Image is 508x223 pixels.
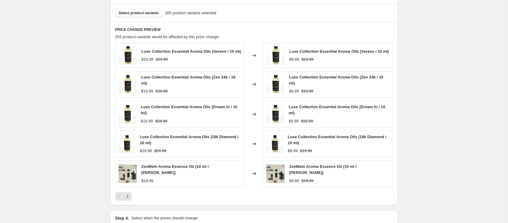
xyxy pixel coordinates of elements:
h6: PRICE CHANGE PREVIEW [115,27,393,32]
div: $19.99 [142,56,154,62]
span: 205 product variants selected [165,10,216,16]
img: zenme-img1_80x.webp [119,165,137,183]
strike: $24.99 [156,88,168,94]
img: bottle_80x.jpg [266,75,284,93]
div: $19.99 [140,148,152,154]
img: bottle_80x.jpg [119,46,137,65]
span: 205 product variants would be affected by this price change: [115,35,220,39]
span: Luxe Collection Essential Aroma Oils (Dream In / 10 ml) [289,105,385,115]
span: Luxe Collection Essential Aroma Oils (18k Diamond / 10 ml) [140,135,238,145]
span: Luxe Collection Essential Aroma Oils (Serene / 10 ml) [142,49,241,54]
img: bottle_80x.jpg [266,46,285,65]
img: bottle_80x.jpg [119,105,136,123]
span: Select product variants [119,11,159,15]
span: ZenMeIn Aroma Essence Oil (10 ml / [PERSON_NAME]) [289,164,357,175]
span: Luxe Collection Essential Aroma Oils (18k Diamond / 10 ml) [288,135,386,145]
div: $9.99 [289,56,299,62]
strike: $19.99 [300,148,312,154]
img: bottle_80x.jpg [119,75,136,93]
span: Luxe Collection Essential Aroma Oils (Zen 24k / 10 ml) [141,75,236,85]
span: Luxe Collection Essential Aroma Oils (Dream In / 10 ml) [141,105,237,115]
div: $9.99 [289,178,299,184]
div: $9.99 [289,118,299,124]
button: Select product variants [115,9,163,17]
strike: $24.99 [154,148,166,154]
strike: $19.99 [301,56,314,62]
span: Luxe Collection Essential Aroma Oils (Zen 24k / 10 ml) [289,75,383,85]
div: $19.99 [141,118,153,124]
strike: $19.99 [301,88,313,94]
img: zenme-img1_80x.webp [266,165,285,183]
span: ZenMeIn Aroma Essence Oil (10 ml / [PERSON_NAME]) [142,164,209,175]
strike: $24.99 [156,56,168,62]
nav: Pagination [115,192,132,201]
div: $9.99 [288,148,298,154]
button: Next [123,192,132,201]
img: bottle_80x.jpg [119,135,135,153]
p: Select when the prices should change [131,215,197,221]
strike: $19.99 [301,178,314,184]
div: $19.99 [141,88,153,94]
strike: $24.99 [155,118,168,124]
div: $19.99 [142,178,154,184]
img: bottle_80x.jpg [266,135,283,153]
span: Luxe Collection Essential Aroma Oils (Serene / 10 ml) [289,49,389,54]
img: bottle_80x.jpg [266,105,284,123]
h2: Step 4. [115,215,129,221]
strike: $19.99 [301,118,313,124]
div: $9.99 [289,88,299,94]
